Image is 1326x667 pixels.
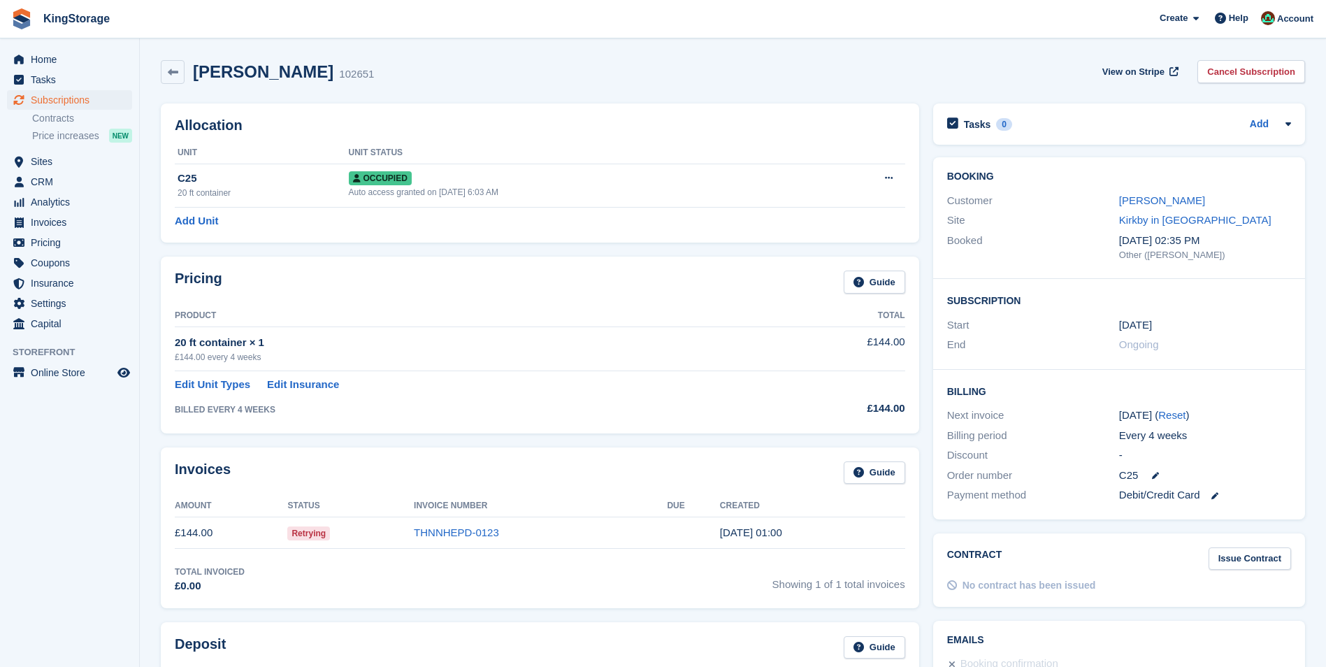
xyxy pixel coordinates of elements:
[178,187,349,199] div: 20 ft container
[175,142,349,164] th: Unit
[175,335,768,351] div: 20 ft container × 1
[349,186,814,199] div: Auto access granted on [DATE] 6:03 AM
[175,636,226,659] h2: Deposit
[1119,233,1291,249] div: [DATE] 02:35 PM
[267,377,339,393] a: Edit Insurance
[947,384,1291,398] h2: Billing
[349,142,814,164] th: Unit Status
[772,566,905,594] span: Showing 1 of 1 total invoices
[844,636,905,659] a: Guide
[1119,317,1152,333] time: 2025-08-22 00:00:00 UTC
[947,428,1119,444] div: Billing period
[31,273,115,293] span: Insurance
[1102,65,1165,79] span: View on Stripe
[7,314,132,333] a: menu
[32,128,132,143] a: Price increases NEW
[1229,11,1248,25] span: Help
[947,233,1119,262] div: Booked
[109,129,132,143] div: NEW
[287,526,330,540] span: Retrying
[1119,338,1159,350] span: Ongoing
[349,171,412,185] span: Occupied
[175,351,768,364] div: £144.00 every 4 weeks
[7,294,132,313] a: menu
[287,495,414,517] th: Status
[947,317,1119,333] div: Start
[720,526,782,538] time: 2025-08-22 00:00:33 UTC
[667,495,719,517] th: Due
[947,447,1119,464] div: Discount
[7,233,132,252] a: menu
[7,70,132,89] a: menu
[115,364,132,381] a: Preview store
[175,495,287,517] th: Amount
[175,271,222,294] h2: Pricing
[175,403,768,416] div: BILLED EVERY 4 WEEKS
[844,461,905,485] a: Guide
[1119,468,1139,484] span: C25
[947,487,1119,503] div: Payment method
[31,253,115,273] span: Coupons
[1097,60,1181,83] a: View on Stripe
[175,213,218,229] a: Add Unit
[31,294,115,313] span: Settings
[31,363,115,382] span: Online Store
[11,8,32,29] img: stora-icon-8386f47178a22dfd0bd8f6a31ec36ba5ce8667c1dd55bd0f319d3a0aa187defe.svg
[31,172,115,192] span: CRM
[7,273,132,293] a: menu
[7,253,132,273] a: menu
[339,66,374,83] div: 102651
[175,117,905,134] h2: Allocation
[947,213,1119,229] div: Site
[1119,194,1205,206] a: [PERSON_NAME]
[1119,428,1291,444] div: Every 4 weeks
[7,90,132,110] a: menu
[1119,447,1291,464] div: -
[947,468,1119,484] div: Order number
[1158,409,1186,421] a: Reset
[7,363,132,382] a: menu
[1119,487,1291,503] div: Debit/Credit Card
[947,293,1291,307] h2: Subscription
[32,129,99,143] span: Price increases
[7,172,132,192] a: menu
[7,50,132,69] a: menu
[31,50,115,69] span: Home
[414,526,499,538] a: THNNHEPD-0123
[768,327,905,371] td: £144.00
[7,192,132,212] a: menu
[178,171,349,187] div: C25
[1119,214,1271,226] a: Kirkby in [GEOGRAPHIC_DATA]
[32,112,132,125] a: Contracts
[175,305,768,327] th: Product
[1261,11,1275,25] img: John King
[947,408,1119,424] div: Next invoice
[7,152,132,171] a: menu
[414,495,667,517] th: Invoice Number
[7,213,132,232] a: menu
[768,401,905,417] div: £144.00
[1250,117,1269,133] a: Add
[13,345,139,359] span: Storefront
[31,213,115,232] span: Invoices
[175,461,231,485] h2: Invoices
[31,192,115,212] span: Analytics
[947,337,1119,353] div: End
[175,578,245,594] div: £0.00
[175,377,250,393] a: Edit Unit Types
[38,7,115,30] a: KingStorage
[963,578,1096,593] div: No contract has been issued
[31,70,115,89] span: Tasks
[1277,12,1313,26] span: Account
[844,271,905,294] a: Guide
[1209,547,1291,571] a: Issue Contract
[175,517,287,549] td: £144.00
[1160,11,1188,25] span: Create
[31,90,115,110] span: Subscriptions
[175,566,245,578] div: Total Invoiced
[996,118,1012,131] div: 0
[31,233,115,252] span: Pricing
[720,495,905,517] th: Created
[947,193,1119,209] div: Customer
[1119,408,1291,424] div: [DATE] ( )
